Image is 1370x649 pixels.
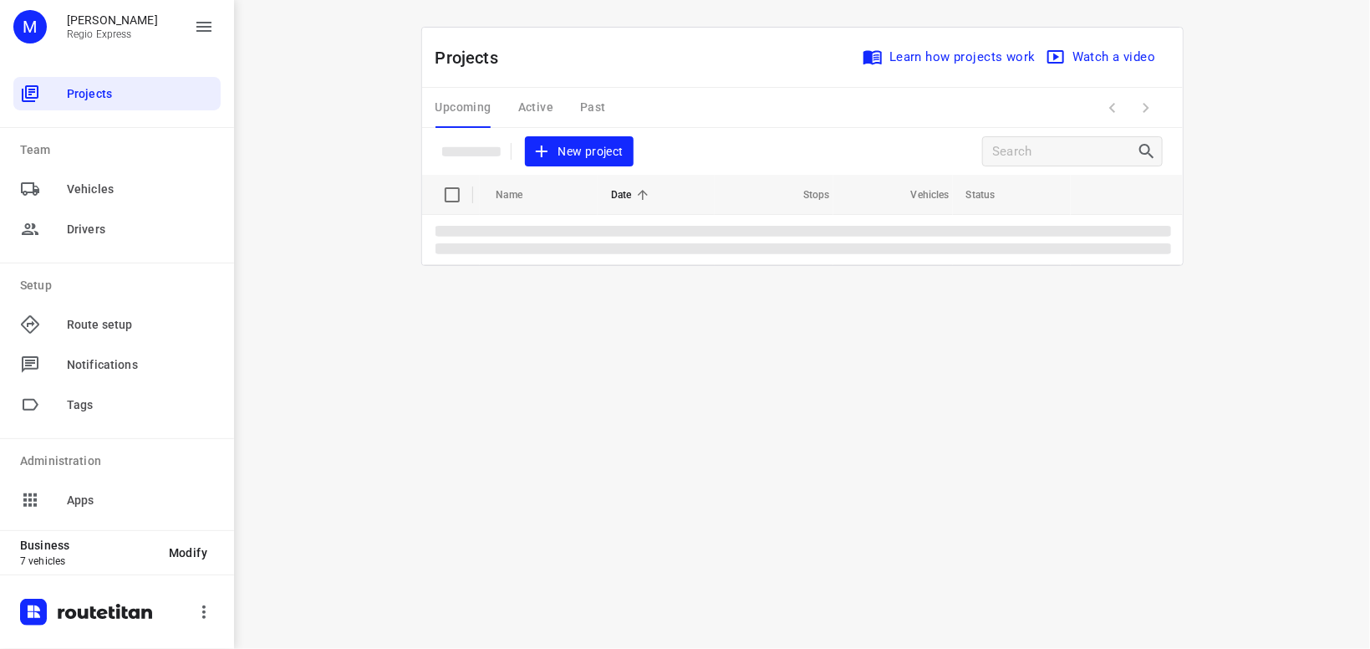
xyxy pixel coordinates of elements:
span: Tags [67,396,214,414]
button: Modify [155,538,221,568]
div: Route setup [13,308,221,341]
div: Search [1137,141,1162,161]
div: Drivers [13,212,221,246]
span: Drivers [67,221,214,238]
input: Search projects [993,139,1137,165]
span: Status [966,185,1017,205]
span: Date [611,185,654,205]
div: M [13,10,47,43]
span: Next Page [1129,91,1163,125]
button: New project [525,136,634,167]
div: Notifications [13,348,221,381]
span: Modify [169,546,207,560]
div: Projects [13,77,221,110]
span: Stops [782,185,830,205]
span: New project [535,141,624,162]
div: Tags [13,388,221,422]
p: Administration [20,452,221,470]
p: 7 vehicles [20,555,155,567]
span: Name [497,185,545,205]
p: Regio Express [67,28,158,40]
span: Notifications [67,356,214,374]
div: Apps [13,483,221,517]
p: Projects [435,45,512,70]
span: Apps [67,492,214,509]
span: Previous Page [1096,91,1129,125]
span: Projects [67,85,214,103]
p: Setup [20,277,221,294]
span: Vehicles [889,185,950,205]
div: Vehicles [13,172,221,206]
p: Business [20,539,155,552]
span: Vehicles [67,181,214,198]
span: Route setup [67,316,214,334]
p: Team [20,141,221,159]
p: Max Bisseling [67,13,158,27]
